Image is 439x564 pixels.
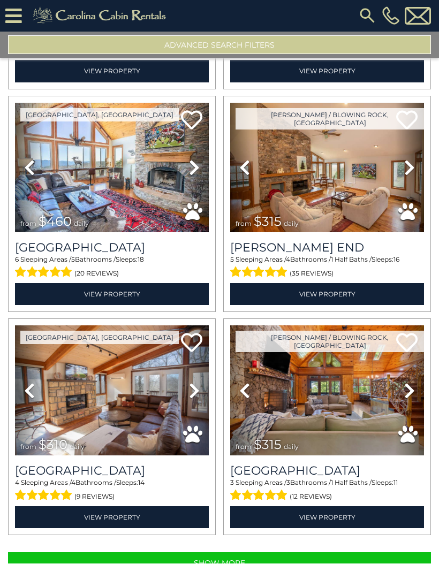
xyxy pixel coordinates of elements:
a: [GEOGRAPHIC_DATA] [15,241,209,255]
span: 3 [286,479,290,487]
h3: Mile High Lodge [15,241,209,255]
a: View Property [15,284,209,306]
span: (35 reviews) [290,267,334,281]
span: 4 [71,479,75,487]
a: [PERSON_NAME] / Blowing Rock, [GEOGRAPHIC_DATA] [236,331,424,353]
span: 1 Half Baths / [331,479,372,487]
span: 4 [286,256,290,264]
span: 18 [138,256,144,264]
span: 14 [138,479,145,487]
span: daily [284,443,299,451]
a: Add to favorites [181,332,202,355]
span: daily [74,220,89,228]
span: 4 [15,479,19,487]
span: $310 [39,437,67,453]
a: [GEOGRAPHIC_DATA], [GEOGRAPHIC_DATA] [20,331,179,345]
div: Sleeping Areas / Bathrooms / Sleeps: [15,478,209,504]
img: thumbnail_163268934.jpeg [15,103,209,233]
img: thumbnail_163280322.jpeg [230,103,424,233]
img: thumbnail_163277015.jpeg [230,326,424,456]
span: 11 [393,479,398,487]
button: Advanced Search Filters [8,36,431,55]
span: $315 [254,214,282,230]
span: from [20,443,36,451]
span: 5 [230,256,234,264]
span: (20 reviews) [74,267,119,281]
span: from [236,443,252,451]
span: from [20,220,36,228]
span: daily [284,220,299,228]
span: from [236,220,252,228]
a: [PERSON_NAME] / Blowing Rock, [GEOGRAPHIC_DATA] [236,109,424,130]
img: search-regular.svg [358,6,377,26]
span: 1 Half Baths / [331,256,372,264]
span: $460 [39,214,72,230]
span: 6 [15,256,19,264]
h3: Chimney Island [230,464,424,478]
div: Sleeping Areas / Bathrooms / Sleeps: [230,255,424,281]
a: View Property [230,60,424,82]
a: View Property [15,60,209,82]
span: $315 [254,437,282,453]
img: Khaki-logo.png [27,5,175,27]
span: (12 reviews) [290,490,332,504]
a: [GEOGRAPHIC_DATA], [GEOGRAPHIC_DATA] [20,109,179,122]
h3: Moss End [230,241,424,255]
a: View Property [15,507,209,529]
a: [GEOGRAPHIC_DATA] [230,464,424,478]
a: View Property [230,507,424,529]
span: 5 [71,256,75,264]
a: [PHONE_NUMBER] [380,7,402,25]
a: Add to favorites [181,110,202,133]
a: View Property [230,284,424,306]
a: [PERSON_NAME] End [230,241,424,255]
a: [GEOGRAPHIC_DATA] [15,464,209,478]
img: thumbnail_163275356.jpeg [15,326,209,456]
div: Sleeping Areas / Bathrooms / Sleeps: [230,478,424,504]
span: 16 [393,256,399,264]
h3: Blue Eagle Lodge [15,464,209,478]
span: (9 reviews) [74,490,115,504]
span: daily [70,443,85,451]
div: Sleeping Areas / Bathrooms / Sleeps: [15,255,209,281]
span: 3 [230,479,234,487]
